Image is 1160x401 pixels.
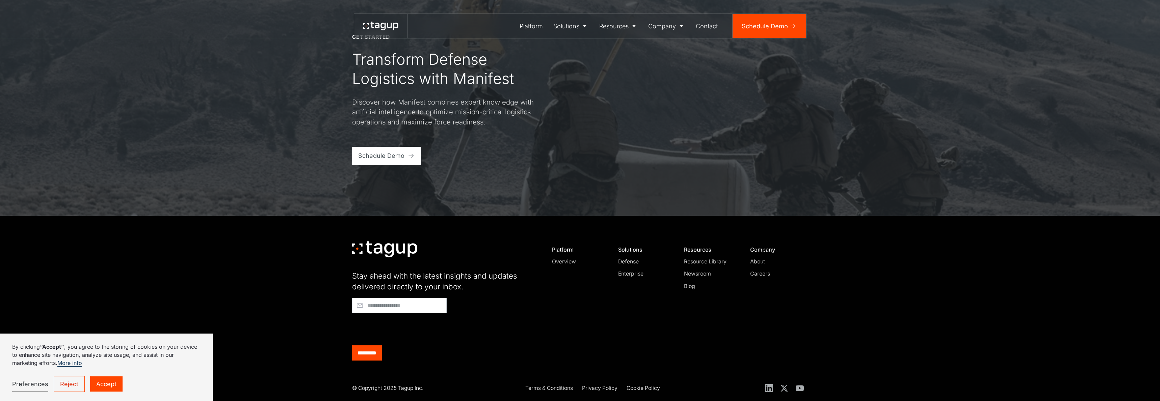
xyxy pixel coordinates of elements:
div: Cookie Policy [627,384,660,392]
strong: “Accept” [40,343,64,350]
div: Transform Defense Logistics with Manifest [352,50,534,88]
iframe: reCAPTCHA [352,316,455,342]
div: Platform [520,22,543,31]
div: Company [750,246,802,253]
div: © Copyright 2025 Tagup Inc. [352,384,423,392]
div: Privacy Policy [582,384,617,392]
div: Schedule Demo [358,151,404,160]
a: Blog [684,282,736,290]
p: By clicking , you agree to the storing of cookies on your device to enhance site navigation, anal... [12,343,201,367]
div: Terms & Conditions [525,384,573,392]
a: Defense [618,258,670,266]
div: Platform [552,246,604,253]
div: Resources [599,22,629,31]
a: Reject [54,376,85,392]
a: Newsroom [684,270,736,278]
div: Solutions [618,246,670,253]
div: Stay ahead with the latest insights and updates delivered directly to your inbox. [352,270,534,292]
a: Enterprise [618,270,670,278]
div: Schedule Demo [742,22,788,31]
div: Contact [696,22,718,31]
a: Solutions [548,14,594,38]
a: Resources [594,14,643,38]
div: Resources [684,246,736,253]
a: Preferences [12,376,48,392]
a: Terms & Conditions [525,384,573,393]
a: More info [57,360,82,367]
a: Platform [514,14,548,38]
div: Solutions [553,22,579,31]
div: Discover how Manifest combines expert knowledge with artificial intelligence to optimize mission-... [352,97,534,127]
a: About [750,258,802,266]
div: Company [648,22,676,31]
a: Contact [690,14,723,38]
a: Accept [90,376,123,392]
a: Schedule Demo [733,14,806,38]
a: Resource Library [684,258,736,266]
a: Cookie Policy [627,384,660,393]
form: Footer - Early Access [352,298,534,361]
a: Careers [750,270,802,278]
a: Overview [552,258,604,266]
a: Privacy Policy [582,384,617,393]
a: Schedule Demo [352,147,421,165]
a: Company [643,14,691,38]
